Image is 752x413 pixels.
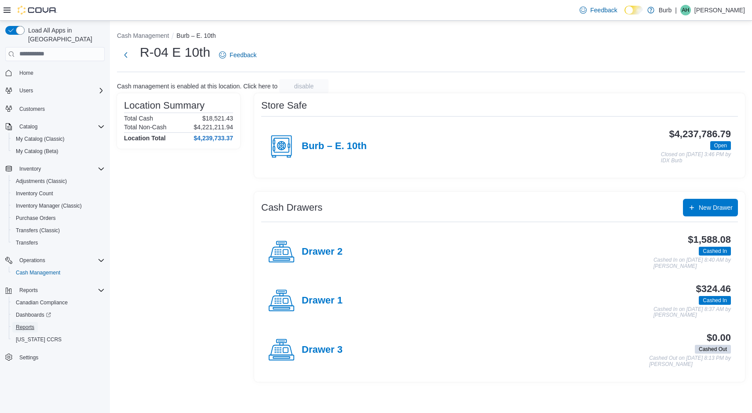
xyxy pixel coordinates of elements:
[16,121,105,132] span: Catalog
[688,234,731,245] h3: $1,588.08
[117,83,277,90] p: Cash management is enabled at this location. Click here to
[19,257,45,264] span: Operations
[302,344,343,356] h4: Drawer 3
[19,287,38,294] span: Reports
[649,355,731,367] p: Cashed Out on [DATE] 8:13 PM by [PERSON_NAME]
[2,351,108,364] button: Settings
[16,255,105,266] span: Operations
[193,124,233,131] p: $4,221,211.94
[19,106,45,113] span: Customers
[9,237,108,249] button: Transfers
[230,51,256,59] span: Feedback
[117,31,745,42] nav: An example of EuiBreadcrumbs
[675,5,677,15] p: |
[16,269,60,276] span: Cash Management
[12,213,105,223] span: Purchase Orders
[661,152,731,164] p: Closed on [DATE] 3:46 PM by IDX Burb
[2,66,108,79] button: Home
[16,164,105,174] span: Inventory
[590,6,617,15] span: Feedback
[680,5,691,15] div: Axel Holin
[12,201,105,211] span: Inventory Manager (Classic)
[16,352,42,363] a: Settings
[12,225,105,236] span: Transfers (Classic)
[176,32,216,39] button: Burb – E. 10th
[12,267,105,278] span: Cash Management
[12,188,57,199] a: Inventory Count
[12,146,62,157] a: My Catalog (Beta)
[16,68,37,78] a: Home
[16,67,105,78] span: Home
[261,100,307,111] h3: Store Safe
[12,134,68,144] a: My Catalog (Classic)
[9,267,108,279] button: Cash Management
[140,44,210,61] h1: R-04 E 10th
[12,297,105,308] span: Canadian Compliance
[699,296,731,305] span: Cashed In
[16,85,105,96] span: Users
[9,187,108,200] button: Inventory Count
[302,141,367,152] h4: Burb – E. 10th
[12,322,38,333] a: Reports
[124,124,167,131] h6: Total Non-Cash
[699,247,731,256] span: Cashed In
[696,284,731,294] h3: $324.46
[117,32,169,39] button: Cash Management
[2,163,108,175] button: Inventory
[16,135,65,143] span: My Catalog (Classic)
[669,129,731,139] h3: $4,237,786.79
[576,1,621,19] a: Feedback
[683,199,738,216] button: New Drawer
[12,213,59,223] a: Purchase Orders
[624,6,643,15] input: Dark Mode
[16,104,48,114] a: Customers
[2,84,108,97] button: Users
[19,69,33,77] span: Home
[16,148,58,155] span: My Catalog (Beta)
[12,310,105,320] span: Dashboards
[682,5,690,15] span: AH
[302,295,343,307] h4: Drawer 1
[124,100,204,111] h3: Location Summary
[12,146,105,157] span: My Catalog (Beta)
[202,115,233,122] p: $18,521.43
[710,141,731,150] span: Open
[2,254,108,267] button: Operations
[12,238,41,248] a: Transfers
[9,133,108,145] button: My Catalog (Classic)
[261,202,322,213] h3: Cash Drawers
[16,324,34,331] span: Reports
[12,188,105,199] span: Inventory Count
[294,82,314,91] span: disable
[12,176,105,186] span: Adjustments (Classic)
[707,333,731,343] h3: $0.00
[5,63,105,387] nav: Complex example
[302,246,343,258] h4: Drawer 2
[9,212,108,224] button: Purchase Orders
[12,267,64,278] a: Cash Management
[9,296,108,309] button: Canadian Compliance
[18,6,57,15] img: Cova
[16,285,41,296] button: Reports
[215,46,260,64] a: Feedback
[16,299,68,306] span: Canadian Compliance
[16,336,62,343] span: [US_STATE] CCRS
[12,297,71,308] a: Canadian Compliance
[12,134,105,144] span: My Catalog (Classic)
[16,202,82,209] span: Inventory Manager (Classic)
[714,142,727,150] span: Open
[279,79,329,93] button: disable
[703,296,727,304] span: Cashed In
[16,215,56,222] span: Purchase Orders
[124,135,166,142] h4: Location Total
[659,5,672,15] p: Burb
[12,334,105,345] span: Washington CCRS
[653,257,731,269] p: Cashed In on [DATE] 8:40 AM by [PERSON_NAME]
[699,203,733,212] span: New Drawer
[12,225,63,236] a: Transfers (Classic)
[16,85,37,96] button: Users
[16,285,105,296] span: Reports
[16,190,53,197] span: Inventory Count
[653,307,731,318] p: Cashed In on [DATE] 8:37 AM by [PERSON_NAME]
